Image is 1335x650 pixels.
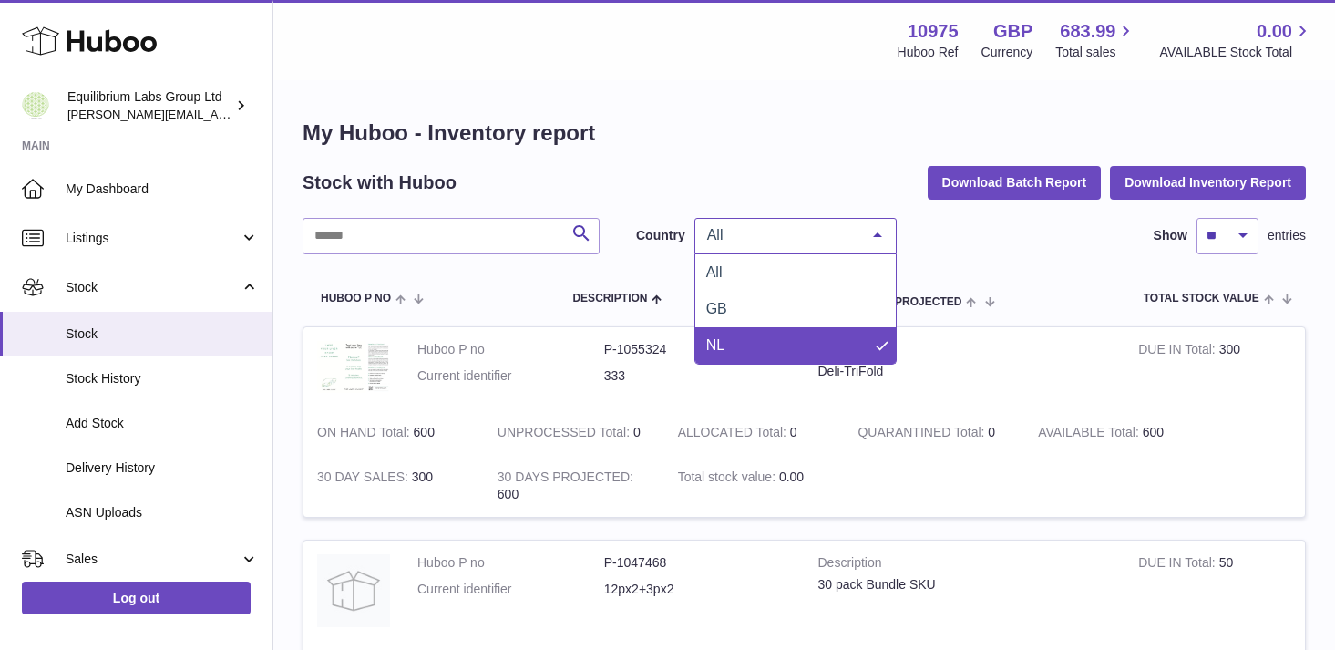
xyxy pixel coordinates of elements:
button: Download Batch Report [928,166,1102,199]
dt: Current identifier [417,581,604,598]
strong: 10975 [908,19,959,44]
td: 300 [1124,327,1305,410]
span: Stock [66,325,259,343]
strong: AVAILABLE Total [1038,425,1142,444]
strong: Description [818,341,1112,363]
label: Show [1154,227,1187,244]
td: 0 [484,410,664,455]
span: [PERSON_NAME][EMAIL_ADDRESS][DOMAIN_NAME] [67,107,365,121]
span: 0 [988,425,995,439]
dt: Huboo P no [417,554,604,572]
td: 50 [1124,541,1305,645]
span: 0.00 [1257,19,1292,44]
span: My Dashboard [66,181,259,198]
span: 683.99 [1060,19,1115,44]
span: Huboo P no [321,293,391,304]
a: 0.00 AVAILABLE Stock Total [1159,19,1313,61]
dd: 12px2+3px2 [604,581,791,598]
strong: 30 DAY SALES [317,469,412,489]
strong: QUARANTINED Total [857,425,988,444]
img: product image [317,341,390,393]
span: GB [706,301,727,316]
span: All [703,226,859,244]
a: Log out [22,582,251,614]
strong: UNPROCESSED Total [498,425,633,444]
span: All [706,264,723,280]
div: Huboo Ref [898,44,959,61]
dt: Current identifier [417,367,604,385]
span: 30 DAYS PROJECTED [847,296,962,308]
label: Country [636,227,685,244]
strong: ON HAND Total [317,425,414,444]
span: NL [706,337,724,353]
div: 30 pack Bundle SKU [818,576,1112,593]
span: entries [1268,227,1306,244]
strong: Total stock value [678,469,779,489]
td: 300 [303,455,484,517]
dd: 333 [604,367,791,385]
strong: GBP [993,19,1032,44]
span: Sales [66,551,240,568]
div: Currency [981,44,1033,61]
span: Listings [66,230,240,247]
div: Deli-TriFold [818,363,1112,380]
td: 0 [664,410,845,455]
strong: Description [818,554,1112,576]
span: Description [572,293,647,304]
strong: DUE IN Total [1138,342,1218,361]
div: Equilibrium Labs Group Ltd [67,88,231,123]
span: 0.00 [779,469,804,484]
span: Total stock value [1144,293,1259,304]
dd: P-1055324 [604,341,791,358]
strong: DUE IN Total [1138,555,1218,574]
dd: P-1047468 [604,554,791,572]
strong: 30 DAYS PROJECTED [498,469,633,489]
span: Add Stock [66,415,259,432]
h2: Stock with Huboo [303,170,457,195]
button: Download Inventory Report [1110,166,1306,199]
strong: ALLOCATED Total [678,425,790,444]
span: ASN Uploads [66,504,259,521]
span: AVAILABLE Stock Total [1159,44,1313,61]
td: 600 [303,410,484,455]
a: 683.99 Total sales [1055,19,1136,61]
td: 600 [1024,410,1205,455]
td: 600 [484,455,664,517]
span: Delivery History [66,459,259,477]
span: Stock History [66,370,259,387]
span: Total sales [1055,44,1136,61]
img: h.woodrow@theliverclinic.com [22,92,49,119]
img: product image [317,554,390,627]
span: Stock [66,279,240,296]
dt: Huboo P no [417,341,604,358]
h1: My Huboo - Inventory report [303,119,1306,148]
